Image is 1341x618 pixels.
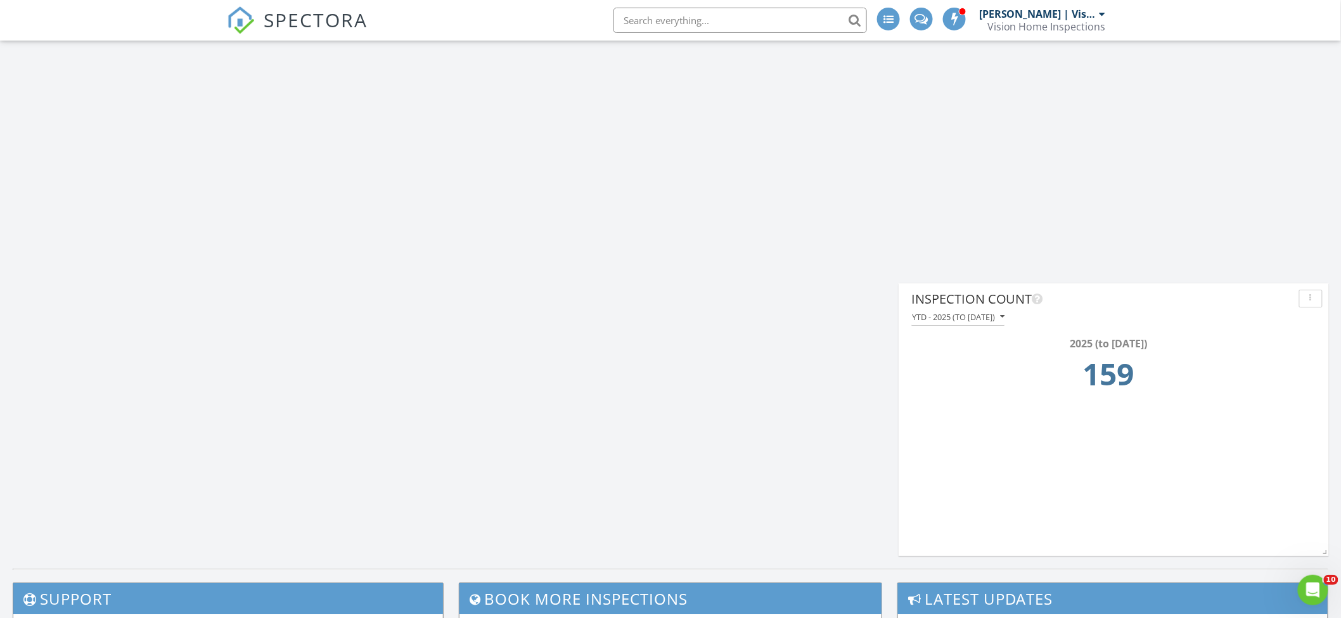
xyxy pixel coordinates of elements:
a: SPECTORA [227,17,368,44]
div: 2025 (to [DATE]) [915,336,1302,351]
span: SPECTORA [264,6,368,33]
h3: Book More Inspections [459,583,882,614]
span: 10 [1324,575,1338,585]
div: Inspection Count [911,290,1294,309]
div: YTD - 2025 (to [DATE]) [912,312,1004,321]
h3: Support [13,583,443,614]
img: The Best Home Inspection Software - Spectora [227,6,255,34]
iframe: Intercom live chat [1298,575,1328,605]
input: Search everything... [613,8,867,33]
button: YTD - 2025 (to [DATE]) [911,309,1005,326]
td: 159 [915,351,1302,404]
h3: Latest Updates [898,583,1328,614]
div: [PERSON_NAME] | Vision Home Inspections [979,8,1096,20]
div: Vision Home Inspections [987,20,1106,33]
